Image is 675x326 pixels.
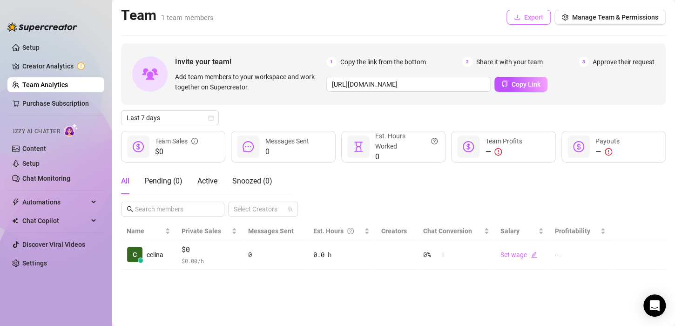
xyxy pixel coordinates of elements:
[265,137,309,145] span: Messages Sent
[572,14,658,21] span: Manage Team & Permissions
[175,72,323,92] span: Add team members to your workspace and work together on Supercreator.
[22,44,40,51] a: Setup
[12,198,20,206] span: thunderbolt
[191,136,198,146] span: info-circle
[579,57,589,67] span: 3
[375,131,438,151] div: Est. Hours Worked
[500,227,520,235] span: Salary
[22,81,68,88] a: Team Analytics
[127,111,213,125] span: Last 7 days
[287,206,293,212] span: team
[476,57,543,67] span: Share it with your team
[147,250,163,260] span: celina
[22,96,97,111] a: Purchase Subscription
[313,226,362,236] div: Est. Hours
[494,148,502,156] span: exclamation-circle
[463,141,474,152] span: dollar-circle
[313,250,370,260] div: 0.0 h
[375,151,438,163] span: 0
[127,206,133,212] span: search
[22,145,46,152] a: Content
[22,59,97,74] a: Creator Analytics exclamation-circle
[593,57,655,67] span: Approve their request
[197,177,217,185] span: Active
[22,213,88,228] span: Chat Copilot
[524,14,543,21] span: Export
[423,250,438,260] span: 0 %
[485,146,522,157] div: —
[121,7,214,24] h2: Team
[182,256,237,265] span: $ 0.00 /h
[554,10,666,25] button: Manage Team & Permissions
[605,148,612,156] span: exclamation-circle
[512,81,540,88] span: Copy Link
[22,241,85,248] a: Discover Viral Videos
[494,77,547,92] button: Copy Link
[127,247,142,262] img: celina
[22,195,88,210] span: Automations
[155,136,198,146] div: Team Sales
[22,175,70,182] a: Chat Monitoring
[182,227,221,235] span: Private Sales
[133,141,144,152] span: dollar-circle
[549,240,611,270] td: —
[500,251,537,258] a: Set wageedit
[121,176,129,187] div: All
[562,14,568,20] span: setting
[347,226,354,236] span: question-circle
[423,227,472,235] span: Chat Conversion
[13,127,60,136] span: Izzy AI Chatter
[265,146,309,157] span: 0
[232,177,272,185] span: Snoozed ( 0 )
[248,250,302,260] div: 0
[531,251,537,258] span: edit
[182,244,237,255] span: $0
[155,146,198,157] span: $0
[208,115,214,121] span: calendar
[595,146,620,157] div: —
[375,222,418,240] th: Creators
[514,14,520,20] span: download
[161,14,214,22] span: 1 team members
[462,57,472,67] span: 2
[595,137,620,145] span: Payouts
[431,131,438,151] span: question-circle
[506,10,551,25] button: Export
[127,226,163,236] span: Name
[326,57,337,67] span: 1
[64,123,78,137] img: AI Chatter
[643,294,666,317] div: Open Intercom Messenger
[144,176,182,187] div: Pending ( 0 )
[22,160,40,167] a: Setup
[22,259,47,267] a: Settings
[501,81,508,87] span: copy
[485,137,522,145] span: Team Profits
[12,217,18,224] img: Chat Copilot
[573,141,584,152] span: dollar-circle
[243,141,254,152] span: message
[340,57,426,67] span: Copy the link from the bottom
[555,227,590,235] span: Profitability
[248,227,294,235] span: Messages Sent
[353,141,364,152] span: hourglass
[121,222,176,240] th: Name
[7,22,77,32] img: logo-BBDzfeDw.svg
[135,204,211,214] input: Search members
[175,56,326,68] span: Invite your team!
